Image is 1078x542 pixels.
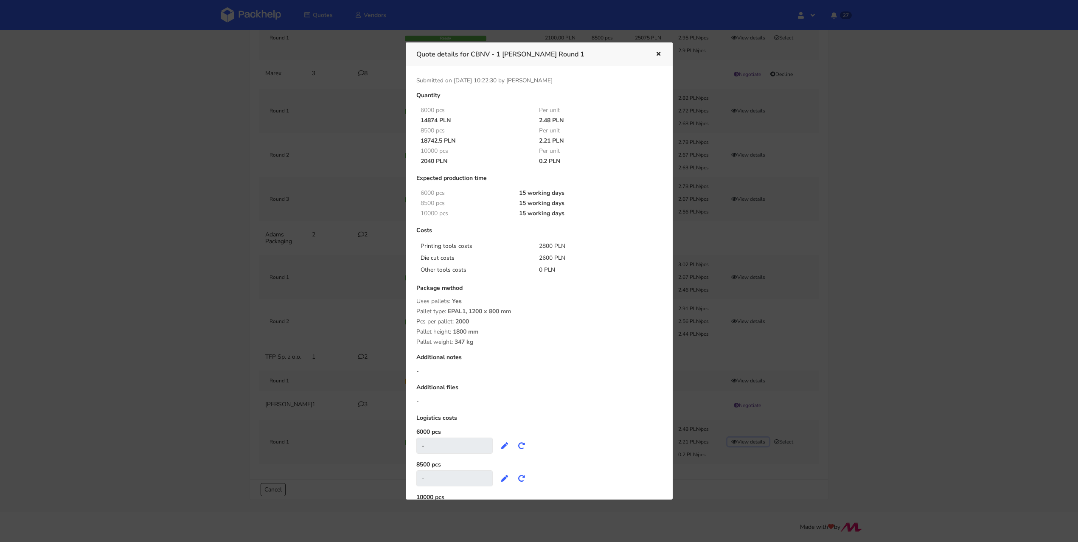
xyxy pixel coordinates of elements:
div: - [416,367,662,376]
div: Package method [416,285,662,298]
div: 8500 pcs [415,200,514,207]
div: Printing tools costs [415,242,533,250]
div: 2.21 PLN [533,138,652,144]
span: Uses pallets: [416,297,450,305]
span: Pallet type: [416,307,446,315]
span: 347 kg [455,338,473,352]
div: - [416,397,662,406]
div: 6000 pcs [415,190,514,197]
div: Additional files [416,384,662,397]
div: 0 PLN [533,266,652,274]
div: - [416,438,493,454]
label: 10000 pcs [416,493,444,501]
span: 1800 mm [453,328,478,342]
div: 15 working days [513,190,651,197]
div: 15 working days [513,200,651,207]
div: Per unit [533,127,652,134]
button: Recalculate [513,471,530,486]
span: EPAL1, 1200 x 800 mm [448,307,511,322]
div: 0.2 PLN [533,158,652,165]
span: Pallet height: [416,328,451,336]
div: Per unit [533,148,652,154]
h3: Quote details for CBNV - 1 [PERSON_NAME] Round 1 [416,48,643,60]
button: Edit [496,471,513,486]
div: 2.48 PLN [533,117,652,124]
label: 6000 pcs [416,428,441,436]
div: 2040 PLN [415,158,533,165]
div: 10000 pcs [415,148,533,154]
div: Per unit [533,107,652,114]
div: 18742.5 PLN [415,138,533,144]
div: 2800 PLN [533,242,652,250]
div: 8500 pcs [415,127,533,134]
span: Pcs per pallet: [416,317,454,326]
div: 14874 PLN [415,117,533,124]
div: Additional notes [416,354,662,367]
button: Recalculate [513,438,530,453]
div: 6000 pcs [415,107,533,114]
span: Submitted on [DATE] 10:22:30 [416,76,497,84]
div: Other tools costs [415,266,533,274]
div: Costs [416,227,662,240]
span: Yes [452,297,462,312]
span: by [PERSON_NAME] [498,76,553,84]
div: Die cut costs [415,254,533,262]
div: 2600 PLN [533,254,652,262]
span: Pallet weight: [416,338,453,346]
div: 10000 pcs [415,210,514,217]
label: 8500 pcs [416,461,441,469]
div: Expected production time [416,175,662,188]
div: Quantity [416,92,662,105]
div: - [416,470,493,486]
span: 2000 [455,317,469,332]
div: Logistics costs [416,415,662,428]
div: 15 working days [513,210,651,217]
button: Edit [496,438,513,453]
